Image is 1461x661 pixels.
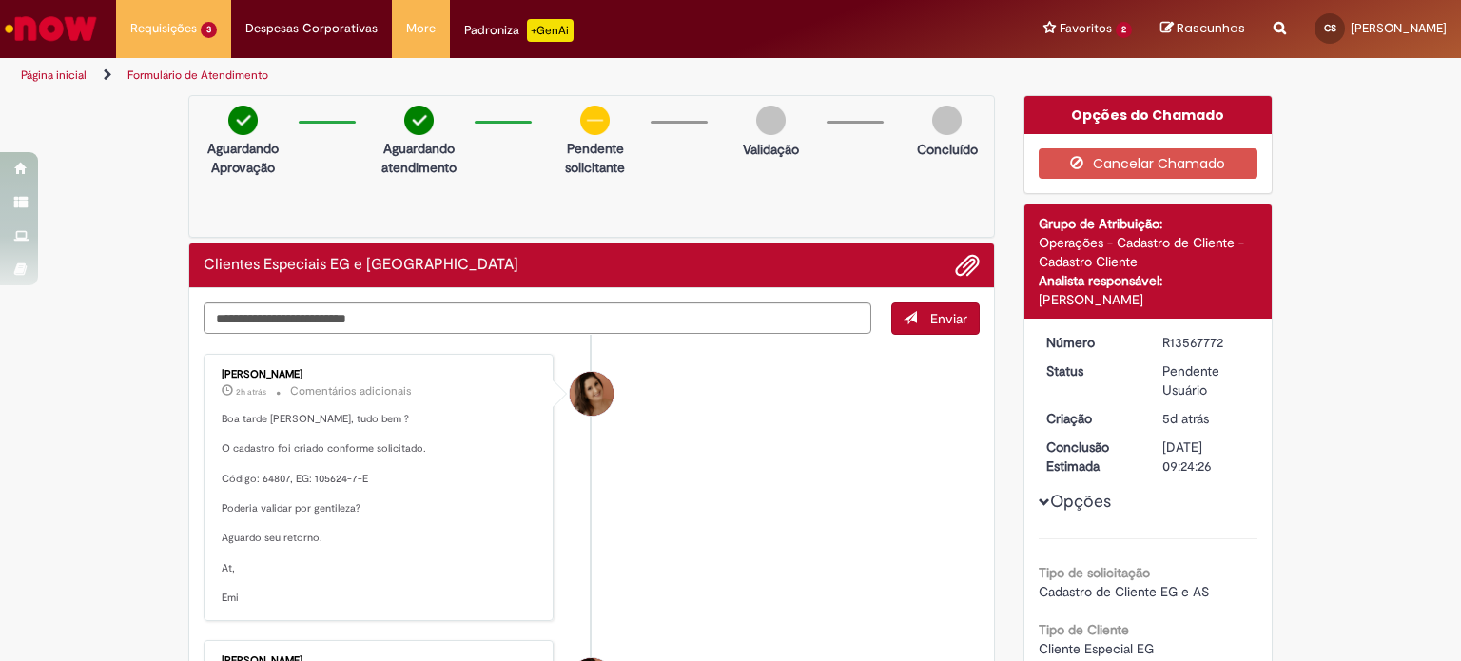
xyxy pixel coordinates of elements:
[201,22,217,38] span: 3
[1039,564,1150,581] b: Tipo de solicitação
[1162,361,1251,399] div: Pendente Usuário
[1160,20,1245,38] a: Rascunhos
[917,140,978,159] p: Concluído
[130,19,197,38] span: Requisições
[1032,409,1149,428] dt: Criação
[527,19,574,42] p: +GenAi
[932,106,962,135] img: img-circle-grey.png
[1039,233,1258,271] div: Operações - Cadastro de Cliente - Cadastro Cliente
[2,10,100,48] img: ServiceNow
[1162,409,1251,428] div: 25/09/2025 16:22:06
[204,257,518,274] h2: Clientes Especiais EG e AS Histórico de tíquete
[1024,96,1273,134] div: Opções do Chamado
[1162,410,1209,427] time: 25/09/2025 16:22:06
[1039,290,1258,309] div: [PERSON_NAME]
[1039,214,1258,233] div: Grupo de Atribuição:
[222,412,538,606] p: Boa tarde [PERSON_NAME], tudo bem ? O cadastro foi criado conforme solicitado. Código: 64807, EG:...
[1324,22,1336,34] span: CS
[21,68,87,83] a: Página inicial
[464,19,574,42] div: Padroniza
[1351,20,1447,36] span: [PERSON_NAME]
[236,386,266,398] time: 30/09/2025 13:24:38
[1162,437,1251,476] div: [DATE] 09:24:26
[204,302,871,335] textarea: Digite sua mensagem aqui...
[1032,333,1149,352] dt: Número
[1032,361,1149,380] dt: Status
[1162,333,1251,352] div: R13567772
[14,58,960,93] ul: Trilhas de página
[1039,640,1154,657] span: Cliente Especial EG
[930,310,967,327] span: Enviar
[580,106,610,135] img: circle-minus.png
[1039,621,1129,638] b: Tipo de Cliente
[222,369,538,380] div: [PERSON_NAME]
[373,139,465,177] p: Aguardando atendimento
[1039,271,1258,290] div: Analista responsável:
[406,19,436,38] span: More
[1060,19,1112,38] span: Favoritos
[549,139,641,177] p: Pendente solicitante
[1116,22,1132,38] span: 2
[955,253,980,278] button: Adicionar anexos
[1162,410,1209,427] span: 5d atrás
[127,68,268,83] a: Formulário de Atendimento
[891,302,980,335] button: Enviar
[290,383,412,399] small: Comentários adicionais
[756,106,786,135] img: img-circle-grey.png
[236,386,266,398] span: 2h atrás
[1039,583,1209,600] span: Cadastro de Cliente EG e AS
[245,19,378,38] span: Despesas Corporativas
[1032,437,1149,476] dt: Conclusão Estimada
[570,372,614,416] div: Emiliane Dias De Souza
[1039,148,1258,179] button: Cancelar Chamado
[228,106,258,135] img: check-circle-green.png
[404,106,434,135] img: check-circle-green.png
[1177,19,1245,37] span: Rascunhos
[743,140,799,159] p: Validação
[197,139,289,177] p: Aguardando Aprovação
